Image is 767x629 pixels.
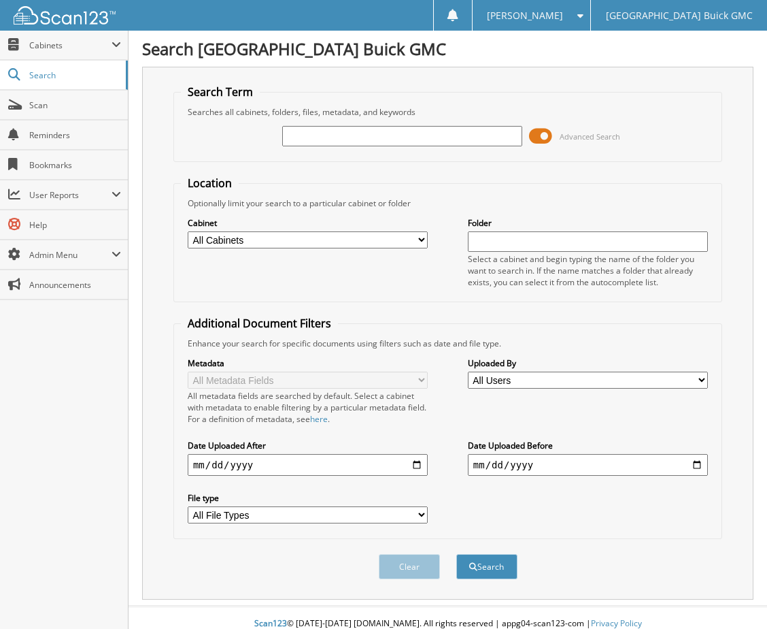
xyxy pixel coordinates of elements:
[468,440,708,451] label: Date Uploaded Before
[29,279,121,291] span: Announcements
[468,217,708,229] label: Folder
[188,390,428,425] div: All metadata fields are searched by default. Select a cabinet with metadata to enable filtering b...
[29,39,112,51] span: Cabinets
[468,357,708,369] label: Uploaded By
[487,12,563,20] span: [PERSON_NAME]
[181,106,715,118] div: Searches all cabinets, folders, files, metadata, and keywords
[468,253,708,288] div: Select a cabinet and begin typing the name of the folder you want to search in. If the name match...
[188,454,428,476] input: start
[142,37,753,60] h1: Search [GEOGRAPHIC_DATA] Buick GMC
[14,6,116,25] img: scan123-logo-white.svg
[181,176,239,191] legend: Location
[181,84,260,99] legend: Search Term
[29,159,121,171] span: Bookmarks
[29,219,121,231] span: Help
[29,129,121,141] span: Reminders
[560,131,620,142] span: Advanced Search
[606,12,753,20] span: [GEOGRAPHIC_DATA] Buick GMC
[468,454,708,476] input: end
[29,99,121,111] span: Scan
[181,316,338,331] legend: Additional Document Filters
[29,69,119,81] span: Search
[254,617,287,629] span: Scan123
[379,554,440,579] button: Clear
[181,338,715,349] div: Enhance your search for specific documents using filters such as date and file type.
[29,249,112,261] span: Admin Menu
[188,217,428,229] label: Cabinet
[310,413,328,425] a: here
[29,189,112,201] span: User Reports
[188,440,428,451] label: Date Uploaded After
[591,617,642,629] a: Privacy Policy
[188,357,428,369] label: Metadata
[181,197,715,209] div: Optionally limit your search to a particular cabinet or folder
[188,492,428,504] label: File type
[456,554,517,579] button: Search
